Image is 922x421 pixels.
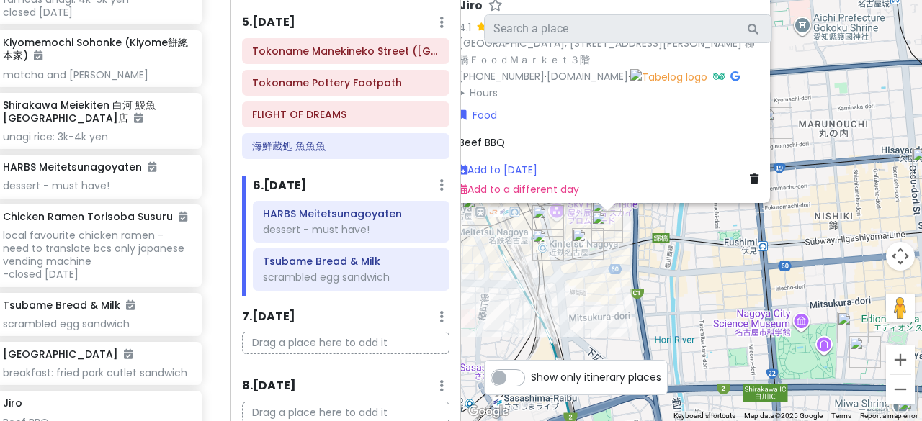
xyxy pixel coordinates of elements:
span: Beef BBQ [459,135,505,149]
a: Food [459,107,497,122]
a: [DOMAIN_NAME] [547,68,628,83]
a: Report a map error [860,412,918,420]
h6: Tsubame Bread & Milk [263,255,439,268]
div: scrambled egg sandwich [3,317,191,330]
span: Show only itinerary places [531,369,661,385]
div: Esca underground shopping center [462,194,493,226]
button: Zoom out [886,375,915,404]
h6: Chicken Ramen Torisoba Susuru [3,210,187,223]
div: matcha and [PERSON_NAME] [3,68,191,81]
div: dessert - must have! [263,223,439,236]
h6: 7 . [DATE] [242,309,295,325]
a: Add to a different day [459,181,579,196]
button: Keyboard shortcuts [673,411,735,421]
h6: Tokoname Manekineko Street (Tokoname Lucky Cat Street) [252,45,439,58]
div: breakfast: fried pork cutlet sandwich [3,366,191,379]
img: Google [465,402,512,421]
h6: HARBS Meitetsunagoyaten [263,207,439,220]
summary: Hours [459,85,764,101]
a: [PHONE_NUMBER] [459,68,545,83]
div: dessert - must have! [3,179,191,192]
h6: HARBS Meitetsunagoyaten [3,160,156,173]
a: Delete place [750,171,764,187]
i: Added to itinerary [34,50,42,60]
div: scrambled egg sandwich [263,271,439,284]
div: 4.1 [459,19,477,35]
button: Drag Pegman onto the map to open Street View [886,294,915,322]
a: Terms [831,412,851,420]
h6: Shirakawa Meiekiten 白河 鰻魚[GEOGRAPHIC_DATA]店 [3,99,191,125]
i: Added to itinerary [134,113,143,123]
button: Map camera controls [886,242,915,271]
div: Tsubame Bread & Milk [572,228,604,260]
div: Wakamiya Hachiman Shrine 若宮八幡社 [849,336,881,368]
h6: FLIGHT OF DREAMS [252,108,439,121]
h6: [GEOGRAPHIC_DATA] [3,348,133,361]
a: Add to [DATE] [459,163,537,177]
div: Jiro [591,211,623,243]
i: Added to itinerary [148,162,156,172]
img: Tabelog [630,68,707,84]
div: local favourite chicken ramen - need to translate bcs only japanese vending machine -closed [DATE] [3,229,191,281]
div: Chicken Ramen Torisoba Susuru [761,107,792,139]
h6: 海鮮蔵処 魚魚魚 [252,140,439,153]
h6: Tokoname Pottery Footpath [252,76,439,89]
h6: 8 . [DATE] [242,379,296,394]
div: HARBS Meitetsunagoyaten [532,229,564,261]
i: Added to itinerary [126,300,135,310]
input: Search a place [484,14,772,43]
div: Konparu Sun Road [532,205,564,237]
h6: 6 . [DATE] [253,178,307,194]
h6: 5 . [DATE] [242,15,295,30]
div: unagi rice: 3k-4k yen [3,130,191,143]
div: WEST5名古屋店(東宝商事名古屋支店) [837,312,869,343]
button: Zoom in [886,345,915,374]
i: Added to itinerary [179,212,187,222]
i: Google Maps [730,71,740,81]
h6: Tsubame Bread & Milk [3,299,135,312]
a: Open this area in Google Maps (opens a new window) [465,402,512,421]
span: Map data ©2025 Google [744,412,823,420]
h6: Kiyomemochi Sohonke (Kiyome餅總本家) [3,36,191,62]
h6: Jiro [3,397,22,409]
i: Added to itinerary [124,349,133,359]
i: Tripadvisor [713,71,725,81]
p: Drag a place here to add it [242,332,449,354]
